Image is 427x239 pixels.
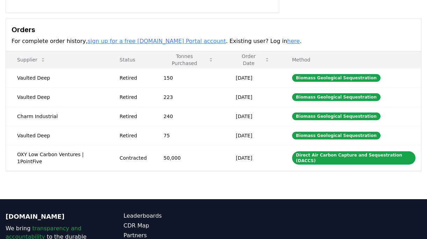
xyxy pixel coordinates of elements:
[287,38,300,44] a: here
[152,68,225,87] td: 150
[124,222,214,230] a: CDR Map
[225,126,281,145] td: [DATE]
[158,53,219,67] button: Tonnes Purchased
[225,87,281,107] td: [DATE]
[292,113,381,120] div: Biomass Geological Sequestration
[12,37,415,45] p: For complete order history, . Existing user? Log in .
[88,38,226,44] a: sign up for a free [DOMAIN_NAME] Portal account
[124,212,214,220] a: Leaderboards
[152,126,225,145] td: 75
[120,113,147,120] div: Retired
[6,145,108,171] td: OXY Low Carbon Ventures | 1PointFive
[120,132,147,139] div: Retired
[152,87,225,107] td: 223
[6,107,108,126] td: Charm Industrial
[152,145,225,171] td: 50,000
[292,151,415,165] div: Direct Air Carbon Capture and Sequestration (DACCS)
[12,24,415,35] h3: Orders
[225,145,281,171] td: [DATE]
[230,53,275,67] button: Order Date
[292,74,381,82] div: Biomass Geological Sequestration
[6,212,96,222] p: [DOMAIN_NAME]
[6,87,108,107] td: Vaulted Deep
[292,93,381,101] div: Biomass Geological Sequestration
[114,56,147,63] p: Status
[120,94,147,101] div: Retired
[6,68,108,87] td: Vaulted Deep
[12,53,51,67] button: Supplier
[6,126,108,145] td: Vaulted Deep
[292,132,381,139] div: Biomass Geological Sequestration
[225,107,281,126] td: [DATE]
[225,68,281,87] td: [DATE]
[287,56,415,63] p: Method
[152,107,225,126] td: 240
[120,74,147,81] div: Retired
[120,154,147,161] div: Contracted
